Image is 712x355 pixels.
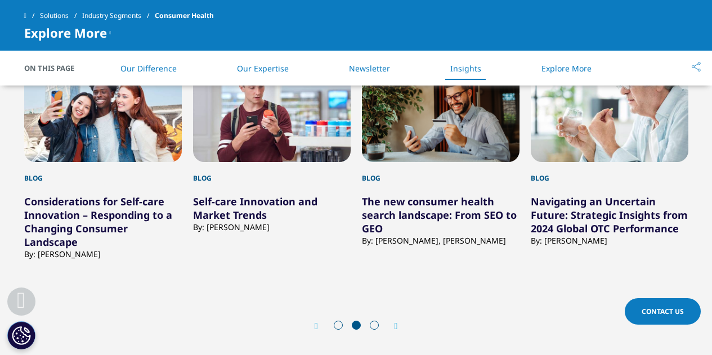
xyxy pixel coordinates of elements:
[193,222,351,232] div: By: [PERSON_NAME]
[24,62,86,74] span: On This Page
[362,235,520,246] div: By: [PERSON_NAME], [PERSON_NAME]
[120,63,177,74] a: Our Difference
[193,195,317,222] a: Self-care Innovation and Market Trends
[315,321,329,331] div: Previous slide
[24,249,182,259] div: By: [PERSON_NAME]
[531,60,688,270] div: 8 / 12
[531,235,688,246] div: By: [PERSON_NAME]
[541,63,592,74] a: Explore More
[362,195,517,235] a: The new consumer health search landscape: From SEO to GEO
[40,6,82,26] a: Solutions
[155,6,214,26] span: Consumer Health
[24,26,107,39] span: Explore More
[450,63,481,74] a: Insights
[193,162,351,183] div: Blog
[193,60,351,270] div: 6 / 12
[237,63,289,74] a: Our Expertise
[24,162,182,183] div: Blog
[642,307,684,316] span: Contact Us
[24,195,172,249] a: Considerations for Self-care Innovation – Responding to a Changing Consumer Landscape
[7,321,35,349] button: Cookies Settings
[362,60,520,270] div: 7 / 12
[531,195,688,235] a: Navigating an Uncertain Future: Strategic Insights from 2024 Global OTC Performance
[383,321,398,331] div: Next slide
[362,162,520,183] div: Blog
[349,63,390,74] a: Newsletter
[531,162,688,183] div: Blog
[82,6,155,26] a: Industry Segments
[24,60,182,270] div: 5 / 12
[625,298,701,325] a: Contact Us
